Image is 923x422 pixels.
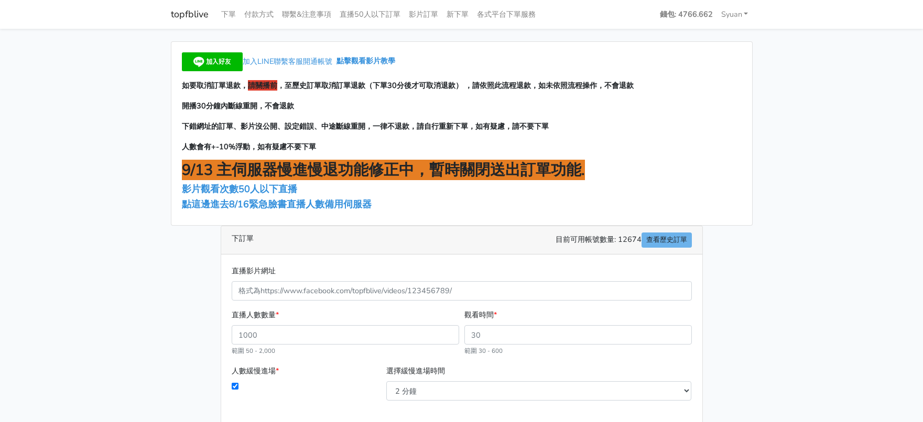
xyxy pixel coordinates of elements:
a: 加入LINE聯繫客服開通帳號 [182,56,336,66]
a: 下單 [217,4,240,25]
a: 付款方式 [240,4,278,25]
span: ，至歷史訂單取消訂單退款（下單30分後才可取消退款） ，請依照此流程退款，如未依照流程操作，不會退款 [277,80,634,91]
a: 各式平台下單服務 [473,4,540,25]
span: 請關播前 [248,80,277,91]
span: 9/13 主伺服器慢進慢退功能修正中，暫時關閉送出訂單功能. [182,160,585,180]
a: 50人以下直播 [238,183,300,195]
a: 影片觀看次數 [182,183,238,195]
label: 選擇緩慢進場時間 [386,365,445,377]
input: 格式為https://www.facebook.com/topfblive/videos/123456789/ [232,281,692,301]
label: 直播人數數量 [232,309,279,321]
a: 錢包: 4766.662 [656,4,717,25]
a: 聯繫&注意事項 [278,4,335,25]
label: 觀看時間 [464,309,497,321]
a: 影片訂單 [405,4,442,25]
input: 30 [464,325,692,345]
a: 點擊觀看影片教學 [336,56,395,66]
small: 範圍 50 - 2,000 [232,347,275,355]
a: Syuan [717,4,753,25]
a: 新下單 [442,4,473,25]
label: 人數緩慢進場 [232,365,279,377]
a: 點這邊進去8/16緊急臉書直播人數備用伺服器 [182,198,372,210]
a: 查看歷史訂單 [642,232,692,248]
span: 加入LINE聯繫客服開通帳號 [243,56,332,66]
a: topfblive [171,4,209,25]
span: 下錯網址的訂單、影片沒公開、設定錯誤、中途斷線重開，一律不退款，請自行重新下單，如有疑慮，請不要下單 [182,121,549,131]
img: 加入好友 [182,52,243,71]
span: 如要取消訂單退款， [182,80,248,91]
input: 1000 [232,325,459,345]
strong: 錢包: 4766.662 [660,9,713,19]
label: 直播影片網址 [232,265,276,277]
span: 開播30分鐘內斷線重開，不會退款 [182,101,294,111]
small: 範圍 30 - 600 [464,347,503,355]
div: 下訂單 [221,226,702,254]
span: 人數會有+-10%浮動，如有疑慮不要下單 [182,141,316,152]
span: 目前可用帳號數量: 12674 [556,232,692,248]
span: 50人以下直播 [238,183,297,195]
a: 直播50人以下訂單 [335,4,405,25]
